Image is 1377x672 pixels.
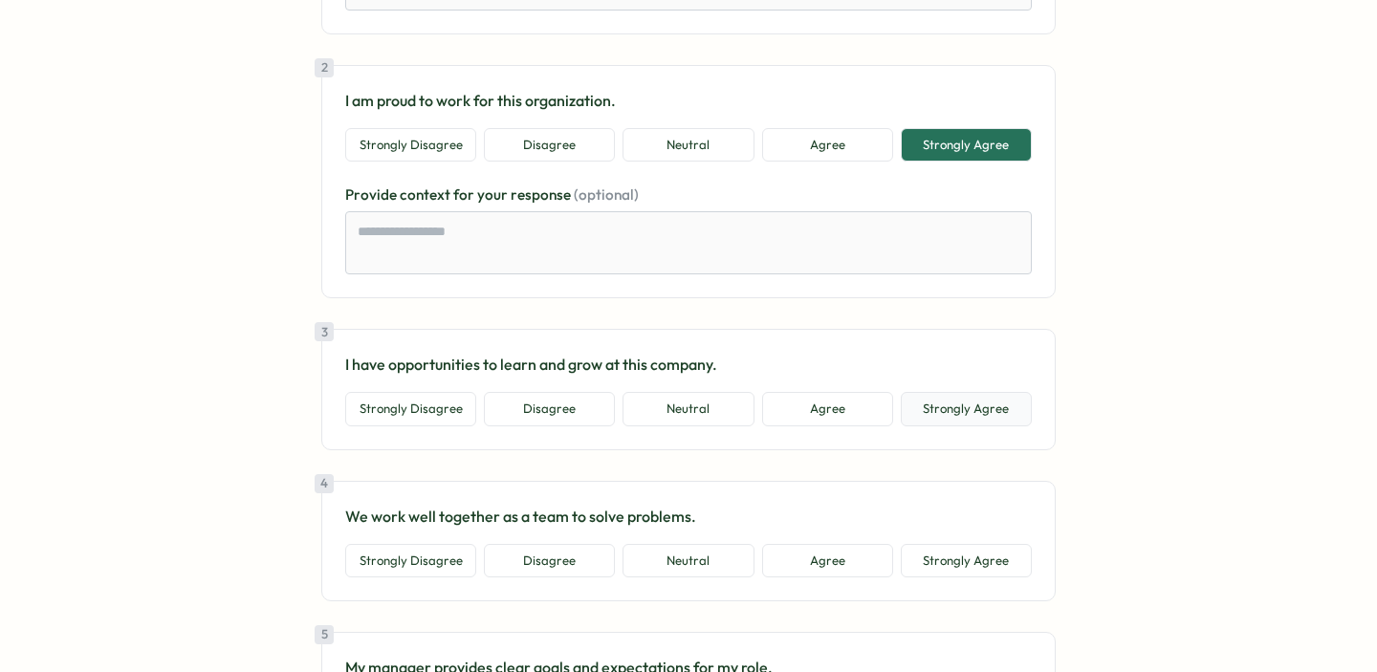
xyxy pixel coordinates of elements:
button: Disagree [484,392,615,426]
span: response [511,185,574,204]
button: Strongly Agree [901,392,1032,426]
div: 5 [315,625,334,644]
button: Neutral [623,128,754,163]
button: Disagree [484,128,615,163]
button: Agree [762,128,893,163]
p: I am proud to work for this organization. [345,89,1032,113]
button: Strongly Disagree [345,392,476,426]
button: Agree [762,544,893,578]
span: context [400,185,453,204]
button: Disagree [484,544,615,578]
button: Strongly Agree [901,544,1032,578]
button: Agree [762,392,893,426]
div: 2 [315,58,334,77]
div: 3 [315,322,334,341]
span: for [453,185,477,204]
div: 4 [315,474,334,493]
button: Strongly Agree [901,128,1032,163]
p: We work well together as a team to solve problems. [345,505,1032,529]
span: your [477,185,511,204]
button: Strongly Disagree [345,128,476,163]
button: Neutral [623,544,754,578]
button: Strongly Disagree [345,544,476,578]
span: Provide [345,185,400,204]
button: Neutral [623,392,754,426]
span: (optional) [574,185,639,204]
p: I have opportunities to learn and grow at this company. [345,353,1032,377]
